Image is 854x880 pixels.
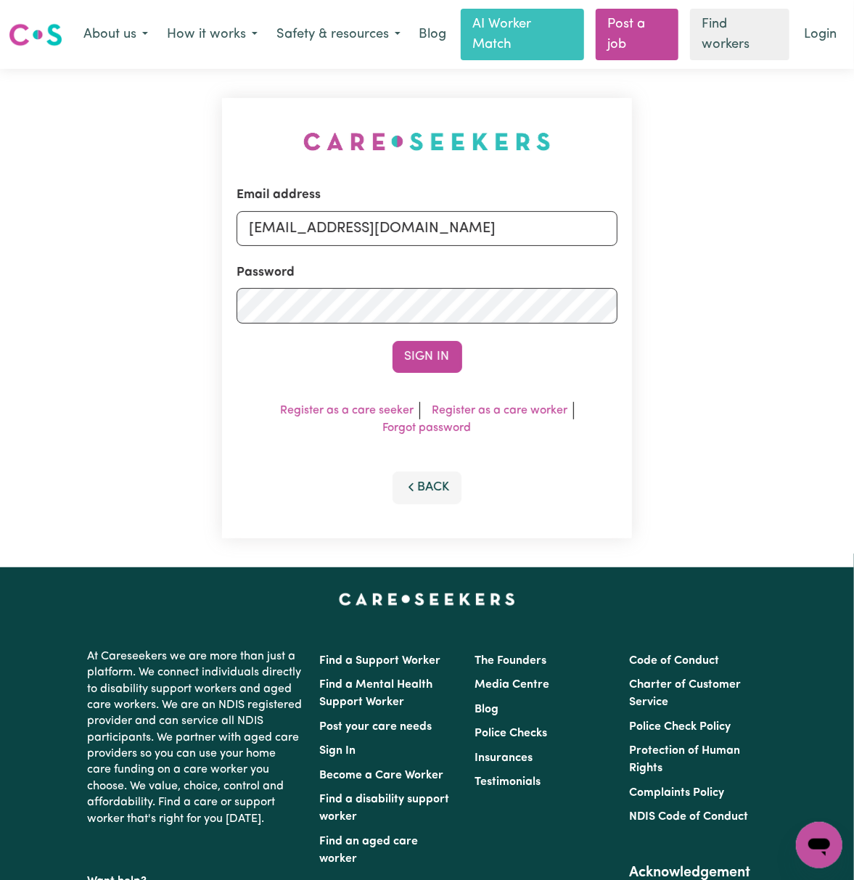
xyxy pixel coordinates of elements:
a: Code of Conduct [629,655,719,667]
a: Forgot password [383,422,472,434]
button: About us [74,20,157,50]
a: The Founders [475,655,546,667]
a: Testimonials [475,776,541,788]
a: Register as a care worker [432,405,567,416]
a: Find a disability support worker [319,794,449,823]
a: Charter of Customer Service [629,679,741,708]
a: Login [795,19,845,51]
button: Sign In [393,341,462,373]
a: Find a Mental Health Support Worker [319,679,432,708]
a: Protection of Human Rights [629,745,740,774]
img: Careseekers logo [9,22,62,48]
a: Sign In [319,745,356,757]
a: Become a Care Worker [319,770,443,781]
a: Blog [475,704,498,715]
a: Find workers [690,9,789,60]
a: Insurances [475,752,533,764]
button: Safety & resources [267,20,410,50]
a: Police Check Policy [629,721,731,733]
a: Media Centre [475,679,549,691]
a: Blog [410,19,455,51]
label: Email address [237,186,321,205]
a: Careseekers home page [339,593,515,605]
iframe: Button to launch messaging window [796,822,842,868]
a: Register as a care seeker [280,405,414,416]
input: Email address [237,211,617,246]
button: How it works [157,20,267,50]
a: Find a Support Worker [319,655,440,667]
p: At Careseekers we are more than just a platform. We connect individuals directly to disability su... [88,643,303,833]
a: Careseekers logo [9,18,62,52]
a: Complaints Policy [629,787,724,799]
a: NDIS Code of Conduct [629,811,748,823]
a: AI Worker Match [461,9,584,60]
a: Find an aged care worker [319,836,418,865]
a: Post a job [596,9,678,60]
label: Password [237,263,295,282]
a: Post your care needs [319,721,432,733]
a: Police Checks [475,728,547,739]
button: Back [393,472,462,503]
